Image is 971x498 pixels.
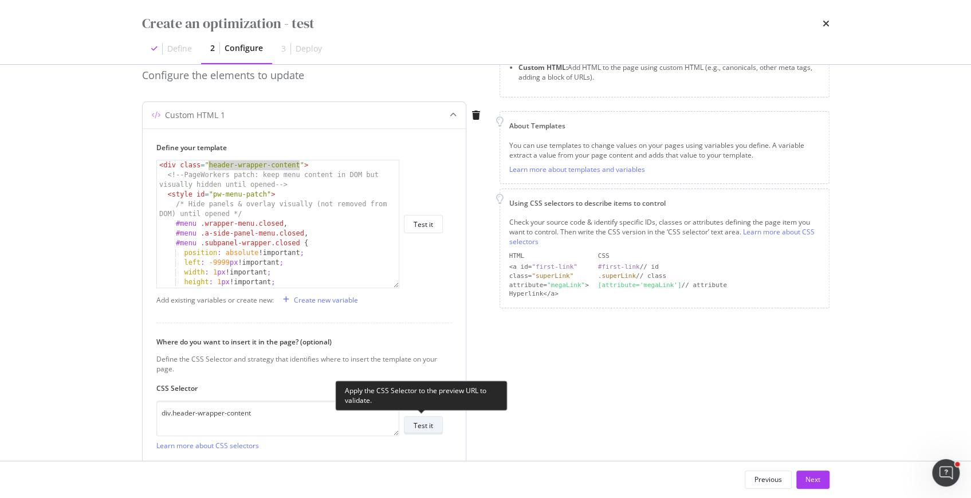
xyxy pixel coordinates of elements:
[156,143,443,152] label: Define your template
[509,217,820,246] div: Check your source code & identify specific IDs, classes or attributes defining the page item you ...
[509,227,815,246] a: Learn more about CSS selectors
[598,252,820,261] div: CSS
[225,42,263,54] div: Configure
[156,401,399,436] textarea: div.header-wrapper-content
[509,272,589,281] div: class=
[598,272,820,281] div: // class
[518,62,568,72] strong: Custom HTML:
[156,354,443,374] div: Define the CSS Selector and strategy that identifies where to insert the template on your page.
[598,281,682,289] div: [attribute='megaLink']
[532,263,577,270] div: "first-link"
[598,262,820,272] div: // id
[509,262,589,272] div: <a id=
[509,281,589,290] div: attribute= >
[509,121,820,131] div: About Templates
[598,281,820,290] div: // attribute
[509,289,589,299] div: Hyperlink</a>
[823,14,830,33] div: times
[796,470,830,489] button: Next
[598,272,636,280] div: .superLink
[156,337,443,347] label: Where do you want to insert it in the page? (optional)
[142,68,486,83] div: Configure the elements to update
[509,198,820,208] div: Using CSS selectors to describe items to control
[404,416,443,434] button: Test it
[142,14,315,33] div: Create an optimization - test
[518,62,820,82] li: Add HTML to the page using custom HTML (e.g., canonicals, other meta tags, adding a block of URLs).
[547,281,585,289] div: "megaLink"
[210,42,215,54] div: 2
[294,295,358,305] div: Create new variable
[932,459,960,487] iframe: Intercom live chat
[509,252,589,261] div: HTML
[156,383,443,393] label: CSS Selector
[156,295,274,305] div: Add existing variables or create new:
[404,215,443,233] button: Test it
[156,441,259,450] a: Learn more about CSS selectors
[805,475,820,484] div: Next
[509,164,645,174] a: Learn more about templates and variables
[509,140,820,160] div: You can use templates to change values on your pages using variables you define. A variable extra...
[414,421,433,430] div: Test it
[598,263,640,270] div: #first-link
[165,109,225,121] div: Custom HTML 1
[156,460,443,469] label: Strategy
[167,43,192,54] div: Define
[745,470,792,489] button: Previous
[335,381,507,410] div: Apply the CSS Selector to the preview URL to validate.
[281,43,286,54] div: 3
[754,475,782,484] div: Previous
[278,291,358,309] button: Create new variable
[414,219,433,229] div: Test it
[532,272,573,280] div: "superLink"
[296,43,322,54] div: Deploy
